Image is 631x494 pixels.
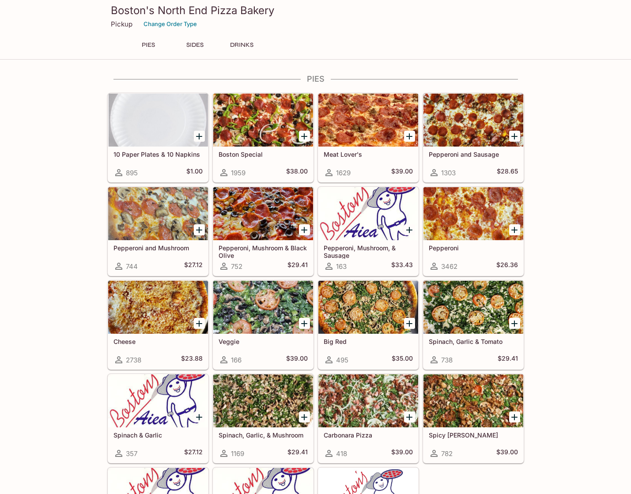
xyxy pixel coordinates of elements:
a: Spicy [PERSON_NAME]782$39.00 [423,374,524,463]
div: Pepperoni and Mushroom [108,187,208,240]
button: Add Spicy Jenny [509,411,520,422]
span: 752 [231,262,242,271]
span: 782 [441,449,453,458]
div: Pepperoni, Mushroom & Black Olive [213,187,313,240]
span: 2738 [126,356,141,364]
div: Boston Special [213,94,313,147]
h5: Spinach, Garlic, & Mushroom [219,431,308,439]
div: Pepperoni and Sausage [423,94,523,147]
h5: Pepperoni, Mushroom & Black Olive [219,244,308,259]
button: Add Carbonara Pizza [404,411,415,422]
div: Pepperoni [423,187,523,240]
div: Spicy Jenny [423,374,523,427]
button: Add Boston Special [299,131,310,142]
span: 895 [126,169,138,177]
div: Cheese [108,281,208,334]
button: Add Spinach, Garlic, & Mushroom [299,411,310,422]
h5: $38.00 [286,167,308,178]
h5: $33.43 [391,261,413,272]
button: Add Veggie [299,318,310,329]
h5: $23.88 [181,354,203,365]
button: DRINKS [222,39,262,51]
h5: Spinach, Garlic & Tomato [429,338,518,345]
a: Spinach & Garlic357$27.12 [108,374,208,463]
h5: $27.12 [184,261,203,272]
span: 1959 [231,169,246,177]
h5: Boston Special [219,151,308,158]
div: Carbonara Pizza [318,374,418,427]
h5: $26.36 [496,261,518,272]
button: Add Pepperoni [509,224,520,235]
a: Carbonara Pizza418$39.00 [318,374,419,463]
span: 1303 [441,169,456,177]
button: Add Big Red [404,318,415,329]
h3: Boston's North End Pizza Bakery [111,4,521,17]
a: Pepperoni, Mushroom, & Sausage163$33.43 [318,187,419,276]
h5: Veggie [219,338,308,345]
button: Add Meat Lover's [404,131,415,142]
a: 10 Paper Plates & 10 Napkins895$1.00 [108,93,208,182]
span: 166 [231,356,242,364]
h5: Cheese [113,338,203,345]
a: Cheese2738$23.88 [108,280,208,370]
h5: Pepperoni and Sausage [429,151,518,158]
span: 1169 [231,449,244,458]
h5: $29.41 [287,261,308,272]
button: Add Spinach, Garlic & Tomato [509,318,520,329]
h5: Meat Lover's [324,151,413,158]
span: 1629 [336,169,351,177]
h5: $28.65 [497,167,518,178]
h5: $29.41 [287,448,308,459]
a: Pepperoni, Mushroom & Black Olive752$29.41 [213,187,314,276]
button: Add Spinach & Garlic [194,411,205,422]
h5: Pepperoni and Mushroom [113,244,203,252]
div: Spinach, Garlic & Tomato [423,281,523,334]
button: Add Pepperoni and Sausage [509,131,520,142]
button: PIES [128,39,168,51]
button: Change Order Type [140,17,201,31]
a: Spinach, Garlic & Tomato738$29.41 [423,280,524,370]
h5: $39.00 [286,354,308,365]
div: Pepperoni, Mushroom, & Sausage [318,187,418,240]
h5: Pepperoni, Mushroom, & Sausage [324,244,413,259]
h5: $39.00 [391,448,413,459]
a: Spinach, Garlic, & Mushroom1169$29.41 [213,374,314,463]
a: Pepperoni and Sausage1303$28.65 [423,93,524,182]
div: Spinach, Garlic, & Mushroom [213,374,313,427]
button: Add 10 Paper Plates & 10 Napkins [194,131,205,142]
h5: Pepperoni [429,244,518,252]
a: Boston Special1959$38.00 [213,93,314,182]
h5: Carbonara Pizza [324,431,413,439]
button: Add Pepperoni, Mushroom, & Sausage [404,224,415,235]
h5: Spinach & Garlic [113,431,203,439]
div: Big Red [318,281,418,334]
span: 418 [336,449,347,458]
h5: $27.12 [184,448,203,459]
span: 3462 [441,262,457,271]
button: Add Pepperoni and Mushroom [194,224,205,235]
button: SIDES [175,39,215,51]
h5: Spicy [PERSON_NAME] [429,431,518,439]
div: Spinach & Garlic [108,374,208,427]
span: 738 [441,356,453,364]
a: Meat Lover's1629$39.00 [318,93,419,182]
h5: $1.00 [186,167,203,178]
h5: 10 Paper Plates & 10 Napkins [113,151,203,158]
h5: $29.41 [498,354,518,365]
a: Veggie166$39.00 [213,280,314,370]
h4: PIES [107,74,524,84]
h5: Big Red [324,338,413,345]
button: Add Pepperoni, Mushroom & Black Olive [299,224,310,235]
p: Pickup [111,20,132,28]
div: 10 Paper Plates & 10 Napkins [108,94,208,147]
div: Meat Lover's [318,94,418,147]
a: Pepperoni3462$26.36 [423,187,524,276]
a: Pepperoni and Mushroom744$27.12 [108,187,208,276]
h5: $35.00 [392,354,413,365]
span: 163 [336,262,347,271]
button: Add Cheese [194,318,205,329]
span: 744 [126,262,138,271]
h5: $39.00 [391,167,413,178]
span: 357 [126,449,137,458]
h5: $39.00 [496,448,518,459]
